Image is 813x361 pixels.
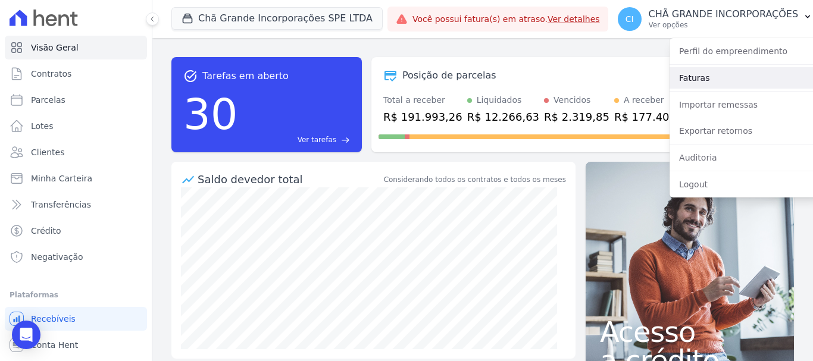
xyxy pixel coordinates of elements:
[341,136,350,145] span: east
[31,251,83,263] span: Negativação
[649,8,799,20] p: CHÃ GRANDE INCORPORAÇÕES
[31,94,65,106] span: Parcelas
[31,42,79,54] span: Visão Geral
[5,219,147,243] a: Crédito
[624,94,664,106] div: A receber
[12,321,40,349] div: Open Intercom Messenger
[5,167,147,190] a: Minha Carteira
[614,109,693,125] div: R$ 177.406,78
[31,68,71,80] span: Contratos
[31,172,92,184] span: Minha Carteira
[5,88,147,112] a: Parcelas
[5,245,147,269] a: Negativação
[649,20,799,30] p: Ver opções
[383,109,462,125] div: R$ 191.993,26
[298,134,336,145] span: Ver tarefas
[5,36,147,59] a: Visão Geral
[198,171,382,187] div: Saldo devedor total
[5,62,147,86] a: Contratos
[544,109,609,125] div: R$ 2.319,85
[171,7,383,30] button: Chã Grande Incorporações SPE LTDA
[467,109,539,125] div: R$ 12.266,63
[31,120,54,132] span: Lotes
[5,193,147,216] a: Transferências
[412,13,600,26] span: Você possui fatura(s) em atraso.
[5,114,147,138] a: Lotes
[243,134,350,145] a: Ver tarefas east
[5,333,147,357] a: Conta Hent
[10,288,142,302] div: Plataformas
[548,14,600,24] a: Ver detalhes
[31,199,91,211] span: Transferências
[383,94,462,106] div: Total a receber
[31,339,78,351] span: Conta Hent
[600,318,780,346] span: Acesso
[384,174,566,185] div: Considerando todos os contratos e todos os meses
[31,225,61,237] span: Crédito
[477,94,522,106] div: Liquidados
[626,15,634,23] span: CI
[183,83,238,145] div: 30
[31,146,64,158] span: Clientes
[202,69,289,83] span: Tarefas em aberto
[5,140,147,164] a: Clientes
[402,68,496,83] div: Posição de parcelas
[5,307,147,331] a: Recebíveis
[183,69,198,83] span: task_alt
[31,313,76,325] span: Recebíveis
[554,94,590,106] div: Vencidos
